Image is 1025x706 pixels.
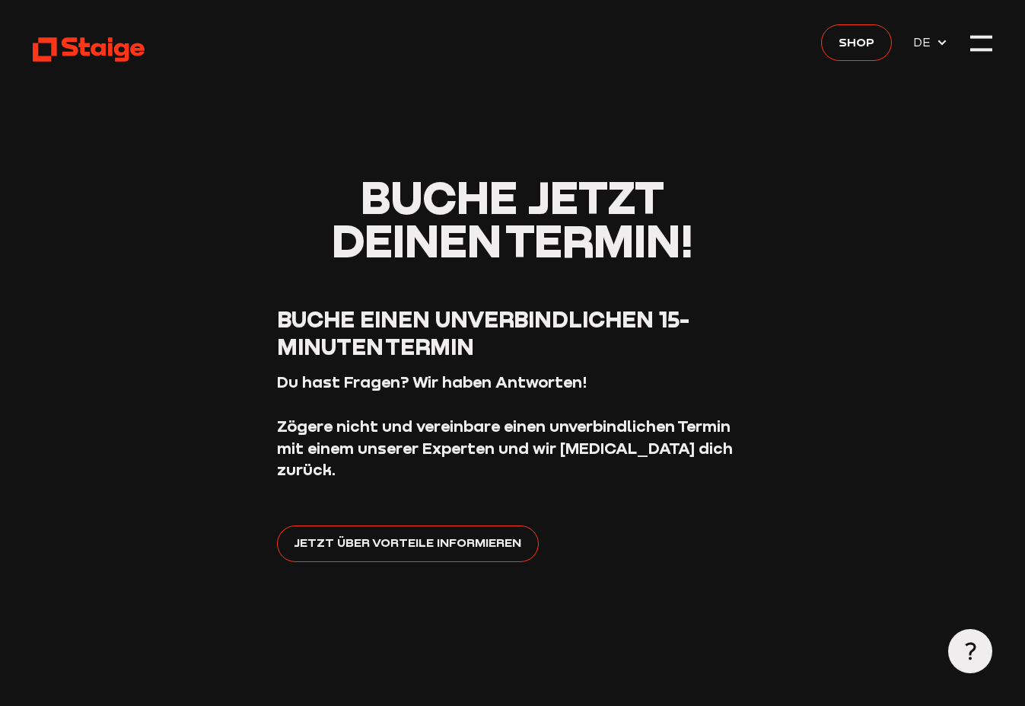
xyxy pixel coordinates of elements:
[277,372,587,391] strong: Du hast Fragen? Wir haben Antworten!
[913,32,936,51] span: DE
[821,24,891,62] a: Shop
[294,533,521,552] span: Jetzt über Vorteile informieren
[839,32,874,51] span: Shop
[277,305,689,360] span: Buche einen unverbindlichen 15-Minuten Termin
[277,417,733,479] strong: Zögere nicht und vereinbare einen unverbindlichen Termin mit einem unserer Experten und wir [MEDI...
[277,526,539,563] a: Jetzt über Vorteile informieren
[332,170,693,267] span: Buche jetzt deinen Termin!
